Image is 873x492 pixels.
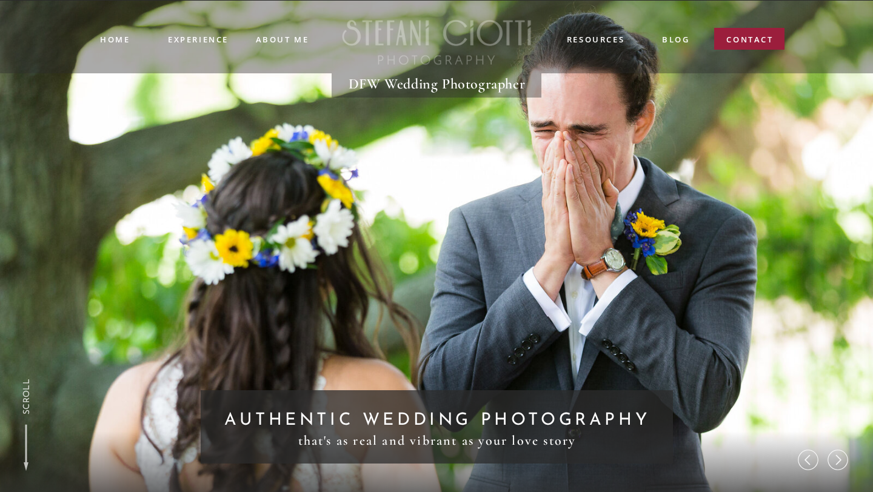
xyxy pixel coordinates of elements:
a: ABOUT ME [255,33,309,44]
a: Home [100,33,129,45]
h3: that's as real and vibrant as your love story [287,433,586,448]
a: contact [726,33,774,51]
a: blog [662,33,689,47]
a: experience [168,33,228,43]
h2: AUTHENTIC wedding photography [209,407,666,431]
a: resources [566,33,626,47]
h1: DFW Wedding Photographer [336,74,537,95]
a: SCROLL [19,378,33,414]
